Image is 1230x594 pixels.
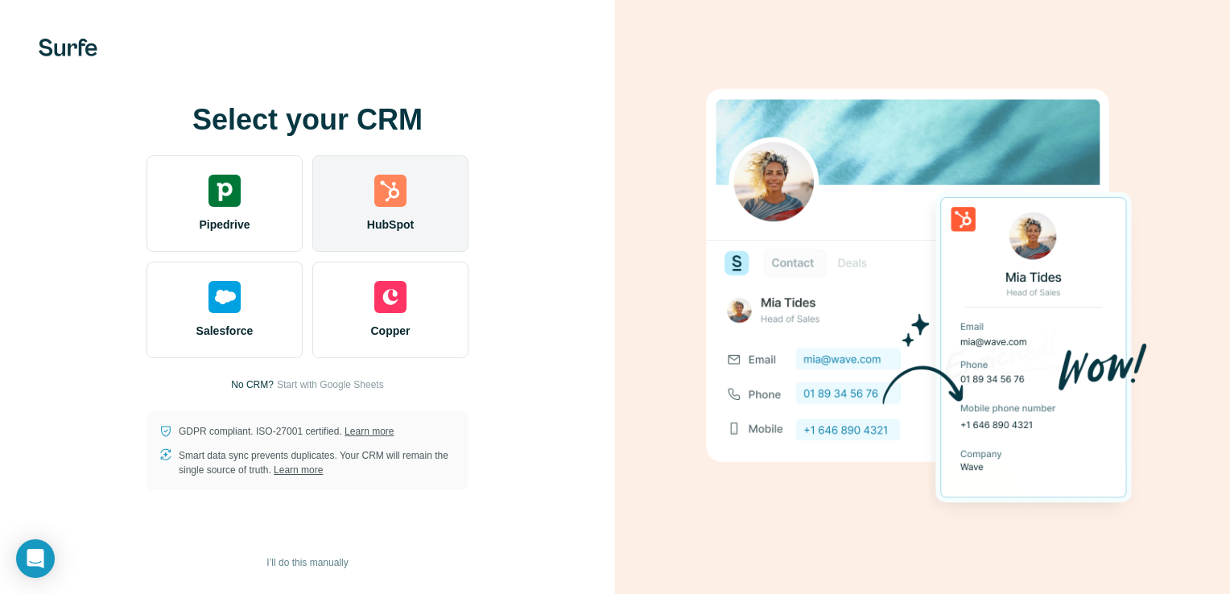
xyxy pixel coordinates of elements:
a: Learn more [345,426,394,437]
button: I’ll do this manually [255,551,359,575]
img: salesforce's logo [208,281,241,313]
span: I’ll do this manually [266,555,348,570]
p: Smart data sync prevents duplicates. Your CRM will remain the single source of truth. [179,448,456,477]
img: HUBSPOT image [697,64,1148,530]
p: GDPR compliant. ISO-27001 certified. [179,424,394,439]
span: Pipedrive [199,217,250,233]
img: copper's logo [374,281,407,313]
img: pipedrive's logo [208,175,241,207]
span: HubSpot [367,217,414,233]
div: Open Intercom Messenger [16,539,55,578]
a: Learn more [274,464,323,476]
p: No CRM? [231,377,274,392]
span: Copper [371,323,411,339]
img: Surfe's logo [39,39,97,56]
button: Start with Google Sheets [277,377,384,392]
img: hubspot's logo [374,175,407,207]
span: Salesforce [196,323,254,339]
h1: Select your CRM [147,104,468,136]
